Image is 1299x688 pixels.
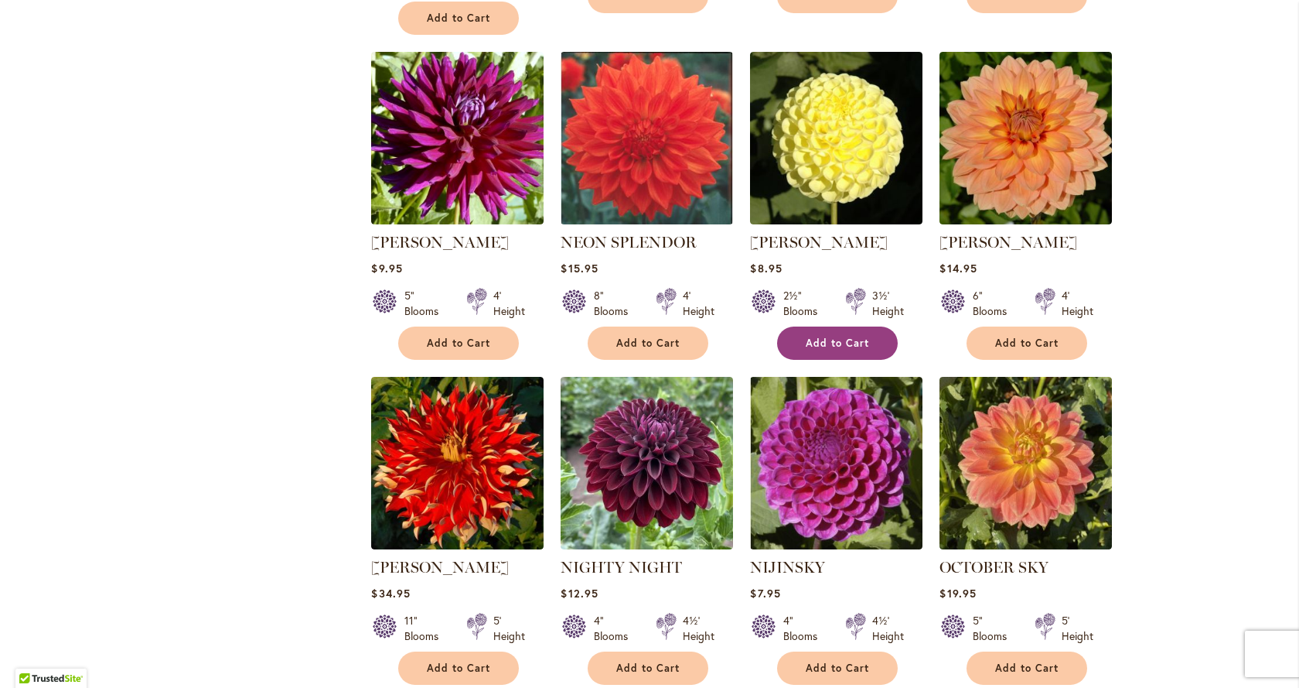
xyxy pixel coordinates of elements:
[939,213,1112,228] a: Nicholas
[398,2,519,35] button: Add to Cart
[404,288,448,319] div: 5" Blooms
[783,288,827,319] div: 2½" Blooms
[371,538,544,553] a: Nick Sr
[967,652,1087,685] button: Add to Cart
[939,586,976,601] span: $19.95
[561,586,598,601] span: $12.95
[594,613,637,644] div: 4" Blooms
[750,52,922,224] img: NETTIE
[939,52,1112,224] img: Nicholas
[371,52,544,224] img: NADINE JESSIE
[750,586,780,601] span: $7.95
[783,613,827,644] div: 4" Blooms
[806,337,869,350] span: Add to Cart
[371,558,509,577] a: [PERSON_NAME]
[616,337,680,350] span: Add to Cart
[371,233,509,252] a: [PERSON_NAME]
[806,662,869,675] span: Add to Cart
[777,327,898,360] button: Add to Cart
[398,327,519,360] button: Add to Cart
[973,613,1016,644] div: 5" Blooms
[398,652,519,685] button: Add to Cart
[371,377,544,549] img: Nick Sr
[683,288,714,319] div: 4' Height
[1062,613,1093,644] div: 5' Height
[616,662,680,675] span: Add to Cart
[561,52,733,224] img: Neon Splendor
[594,288,637,319] div: 8" Blooms
[750,233,888,252] a: [PERSON_NAME]
[939,233,1077,252] a: [PERSON_NAME]
[939,377,1112,549] img: October Sky
[973,288,1016,319] div: 6" Blooms
[561,558,682,577] a: NIGHTY NIGHT
[561,377,733,549] img: Nighty Night
[967,327,1087,360] button: Add to Cart
[588,327,708,360] button: Add to Cart
[872,613,904,644] div: 4½' Height
[750,558,825,577] a: NIJINSKY
[872,288,904,319] div: 3½' Height
[371,261,402,276] span: $9.95
[561,538,733,553] a: Nighty Night
[995,337,1059,350] span: Add to Cart
[493,288,525,319] div: 4' Height
[561,261,598,276] span: $15.95
[427,12,490,25] span: Add to Cart
[493,613,525,644] div: 5' Height
[12,633,55,676] iframe: Launch Accessibility Center
[939,261,977,276] span: $14.95
[777,652,898,685] button: Add to Cart
[750,261,782,276] span: $8.95
[371,213,544,228] a: NADINE JESSIE
[750,377,922,549] img: NIJINSKY
[750,538,922,553] a: NIJINSKY
[588,652,708,685] button: Add to Cart
[427,662,490,675] span: Add to Cart
[995,662,1059,675] span: Add to Cart
[750,213,922,228] a: NETTIE
[683,613,714,644] div: 4½' Height
[1062,288,1093,319] div: 4' Height
[939,558,1048,577] a: OCTOBER SKY
[427,337,490,350] span: Add to Cart
[404,613,448,644] div: 11" Blooms
[561,213,733,228] a: Neon Splendor
[939,538,1112,553] a: October Sky
[371,586,410,601] span: $34.95
[561,233,697,252] a: NEON SPLENDOR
